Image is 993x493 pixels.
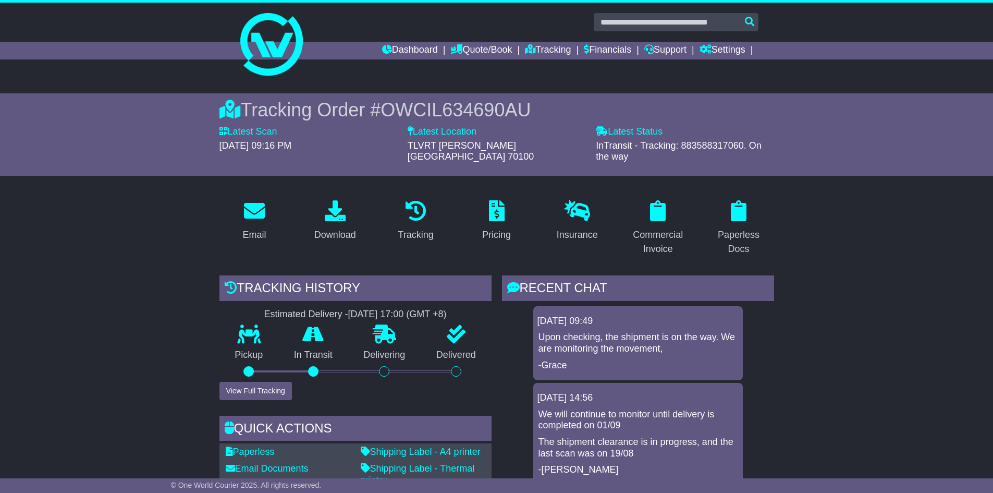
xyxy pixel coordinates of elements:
[219,382,292,400] button: View Full Tracking
[219,350,279,361] p: Pickup
[398,228,433,242] div: Tracking
[538,437,738,459] p: The shipment clearance is in progress, and the last scan was on 19/08
[623,197,693,260] a: Commercial Invoice
[450,42,512,59] a: Quote/Book
[550,197,605,246] a: Insurance
[226,447,275,457] a: Paperless
[226,463,309,474] a: Email Documents
[219,140,292,151] span: [DATE] 09:16 PM
[537,392,739,404] div: [DATE] 14:56
[475,197,518,246] a: Pricing
[382,42,438,59] a: Dashboard
[538,464,738,476] p: -[PERSON_NAME]
[482,228,511,242] div: Pricing
[538,360,738,371] p: -Grace
[219,416,492,444] div: Quick Actions
[538,332,738,354] p: Upon checking, the shipment is on the way. We are monitoring the movement,
[525,42,571,59] a: Tracking
[219,126,277,138] label: Latest Scan
[219,99,774,121] div: Tracking Order #
[630,228,686,256] div: Commercial Invoice
[538,409,738,431] p: We will continue to monitor until delivery is completed on 01/09
[361,463,475,485] a: Shipping Label - Thermal printer
[308,197,363,246] a: Download
[219,275,492,304] div: Tracking history
[557,228,598,242] div: Insurance
[236,197,273,246] a: Email
[361,447,481,457] a: Shipping Label - A4 printer
[502,275,774,304] div: RECENT CHAT
[381,99,531,121] span: OWCIL634690AU
[704,197,774,260] a: Paperless Docs
[314,228,356,242] div: Download
[710,228,767,256] div: Paperless Docs
[391,197,440,246] a: Tracking
[644,42,686,59] a: Support
[408,126,476,138] label: Latest Location
[219,309,492,320] div: Estimated Delivery -
[278,350,348,361] p: In Transit
[348,309,447,320] div: [DATE] 17:00 (GMT +8)
[348,350,421,361] p: Delivering
[242,228,266,242] div: Email
[408,140,534,162] span: TLVRT [PERSON_NAME][GEOGRAPHIC_DATA] 70100
[584,42,631,59] a: Financials
[171,481,322,489] span: © One World Courier 2025. All rights reserved.
[421,350,492,361] p: Delivered
[700,42,745,59] a: Settings
[596,126,663,138] label: Latest Status
[596,140,762,162] span: InTransit - Tracking: 883588317060. On the way
[537,316,739,327] div: [DATE] 09:49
